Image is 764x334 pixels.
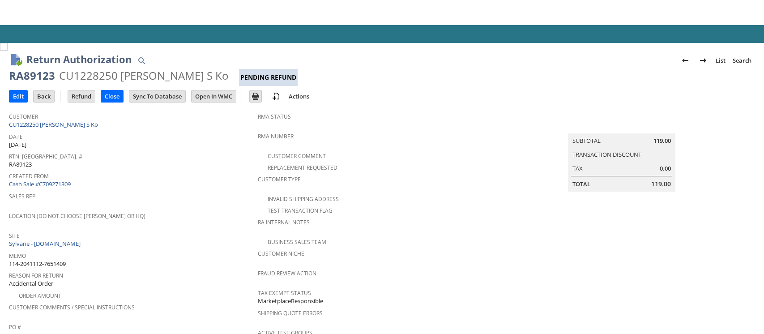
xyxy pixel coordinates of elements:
[9,279,53,288] span: Accidental Order
[9,304,135,311] a: Customer Comments / Special Instructions
[101,90,123,102] input: Close
[258,176,301,183] a: Customer Type
[9,69,55,83] div: RA89123
[271,91,282,102] img: add-record.svg
[68,90,95,102] input: Refund
[9,240,83,248] a: Sylvane - [DOMAIN_NAME]
[19,292,61,300] a: Order Amount
[572,150,641,158] a: Transaction Discount
[9,153,82,160] a: Rtn. [GEOGRAPHIC_DATA]. #
[268,207,333,214] a: Test Transaction Flag
[258,270,316,277] a: Fraud Review Action
[250,90,261,102] input: Print
[572,164,583,172] a: Tax
[9,323,21,331] a: PO #
[258,250,304,257] a: Customer Niche
[572,137,601,145] a: Subtotal
[136,55,147,66] img: Quick Find
[59,69,228,83] div: CU1228250 [PERSON_NAME] S Ko
[258,218,310,226] a: RA Internal Notes
[9,160,32,169] span: RA89123
[258,113,291,120] a: RMA Status
[9,113,38,120] a: Customer
[680,55,691,66] img: Previous
[660,164,671,173] span: 0.00
[9,120,100,128] a: CU1228250 [PERSON_NAME] S Ko
[268,164,337,171] a: Replacement Requested
[34,90,54,102] input: Back
[712,53,729,68] a: List
[9,90,27,102] input: Edit
[239,69,298,86] div: Pending Refund
[651,180,671,188] span: 119.00
[285,92,313,100] a: Actions
[258,297,323,305] span: MarketplaceResponsible
[258,133,294,140] a: RMA Number
[698,55,709,66] img: Next
[192,90,236,102] input: Open In WMC
[250,91,261,102] img: Print
[9,172,49,180] a: Created From
[9,232,20,240] a: Site
[9,133,23,141] a: Date
[129,90,185,102] input: Sync To Database
[9,180,71,188] a: Cash Sale #C709271309
[26,52,132,67] h1: Return Authorization
[258,309,323,317] a: Shipping Quote Errors
[258,289,311,297] a: Tax Exempt Status
[572,180,590,188] a: Total
[9,252,26,260] a: Memo
[9,141,26,149] span: [DATE]
[729,53,755,68] a: Search
[9,272,63,279] a: Reason For Return
[568,119,675,133] caption: Summary
[9,212,145,220] a: Location (Do Not Choose [PERSON_NAME] or HQ)
[9,260,66,268] span: 114-2041112-7651409
[653,137,671,145] span: 119.00
[268,195,339,203] a: Invalid Shipping Address
[268,238,326,246] a: Business Sales Team
[268,152,326,160] a: Customer Comment
[9,193,35,200] a: Sales Rep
